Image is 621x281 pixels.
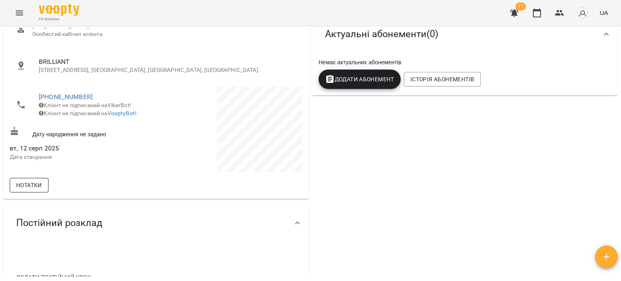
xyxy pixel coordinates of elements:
span: BRILLIANT [39,57,296,67]
span: Особистий кабінет клієнта [32,30,296,38]
a: VooptyBot [108,110,135,116]
p: Дата створення [10,153,154,161]
span: Історія абонементів [410,74,474,84]
span: 11 [515,2,526,11]
img: Voopty Logo [39,4,79,16]
button: Додати Абонемент [319,70,401,89]
div: Немає актуальних абонементів [317,57,613,68]
a: [PHONE_NUMBER] [39,93,93,101]
span: UA [600,8,608,17]
button: Menu [10,3,29,23]
button: UA [596,5,611,20]
img: avatar_s.png [577,7,588,19]
span: Нотатки [16,180,42,190]
span: Постійний розклад [16,217,102,229]
span: Додати Абонемент [325,74,394,84]
span: For Business [39,17,79,22]
div: Актуальні абонементи(0) [312,13,618,55]
p: [STREET_ADDRESS], [GEOGRAPHIC_DATA], [GEOGRAPHIC_DATA], [GEOGRAPHIC_DATA] [39,66,296,74]
button: Нотатки [10,178,49,192]
span: вт, 12 серп 2025 [10,144,154,153]
span: Клієнт не підписаний на ! [39,110,137,116]
div: Постійний розклад [3,202,309,244]
span: Клієнт не підписаний на ViberBot! [39,102,131,108]
span: Актуальні абонементи ( 0 ) [325,28,438,40]
button: Історія абонементів [404,72,481,87]
div: Дату народження не задано [8,125,156,140]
